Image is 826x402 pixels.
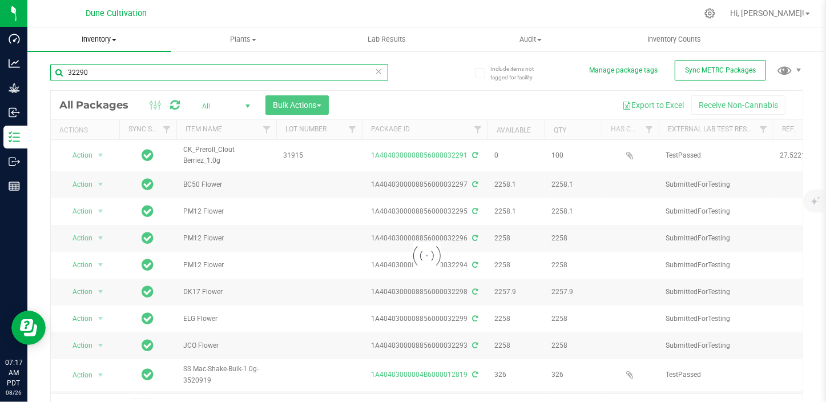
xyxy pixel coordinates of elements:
a: Audit [458,27,602,51]
span: Sync METRC Packages [685,66,756,74]
span: Audit [459,34,602,45]
span: Hi, [PERSON_NAME]! [730,9,804,18]
span: Inventory [27,34,171,45]
button: Manage package tags [589,66,658,75]
a: Inventory [27,27,171,51]
span: Inventory Counts [632,34,716,45]
input: Search Package ID, Item Name, SKU, Lot or Part Number... [50,64,388,81]
inline-svg: Inventory [9,131,20,143]
inline-svg: Reports [9,180,20,192]
span: Clear [375,64,383,79]
button: Sync METRC Packages [675,60,766,81]
span: Lab Results [352,34,421,45]
span: Include items not tagged for facility [490,65,547,82]
span: Plants [172,34,315,45]
iframe: Resource center [11,311,46,345]
span: Dune Cultivation [86,9,147,18]
a: Lab Results [315,27,459,51]
a: Inventory Counts [602,27,746,51]
inline-svg: Outbound [9,156,20,167]
p: 08/26 [5,388,22,397]
inline-svg: Inbound [9,107,20,118]
a: Plants [171,27,315,51]
div: Manage settings [703,8,717,19]
inline-svg: Analytics [9,58,20,69]
p: 07:17 AM PDT [5,357,22,388]
inline-svg: Dashboard [9,33,20,45]
inline-svg: Grow [9,82,20,94]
